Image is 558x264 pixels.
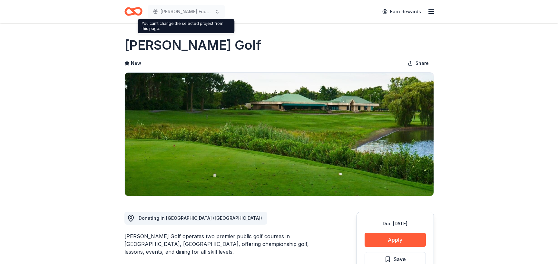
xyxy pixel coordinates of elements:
[403,57,434,70] button: Share
[124,36,261,54] h1: [PERSON_NAME] Golf
[161,8,212,15] span: [PERSON_NAME] Foundation for Educational Advancement (FFEA)
[378,6,425,17] a: Earn Rewards
[124,232,326,256] div: [PERSON_NAME] Golf operates two premier public golf courses in [GEOGRAPHIC_DATA], [GEOGRAPHIC_DAT...
[148,5,225,18] button: [PERSON_NAME] Foundation for Educational Advancement (FFEA)
[416,59,429,67] span: Share
[138,19,234,33] div: You can't change the selected project from this page.
[394,255,406,263] span: Save
[365,233,426,247] button: Apply
[139,215,262,221] span: Donating in [GEOGRAPHIC_DATA] ([GEOGRAPHIC_DATA])
[125,73,434,196] img: Image for Taylor Golf
[365,220,426,228] div: Due [DATE]
[124,4,142,19] a: Home
[131,59,141,67] span: New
